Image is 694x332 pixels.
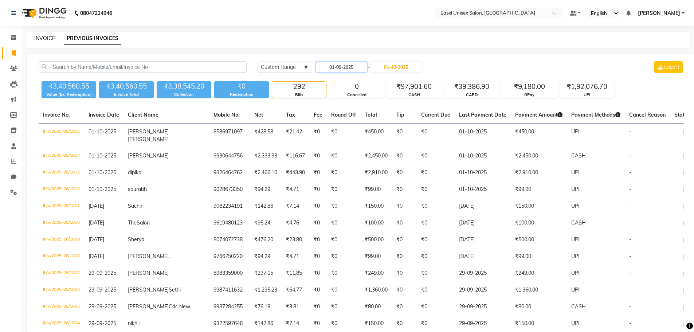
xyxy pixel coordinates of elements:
span: - [368,63,370,71]
td: ₹95.24 [250,215,282,231]
span: CASH [571,303,586,310]
td: ₹0 [309,248,327,265]
td: INV/2025-26/1804 [39,315,84,332]
td: ₹0 [417,231,455,248]
span: CASH [571,152,586,159]
td: ₹3.81 [282,298,309,315]
span: Cdc New [169,303,190,310]
td: 9028673350 [209,181,250,198]
span: [DATE] [89,236,104,243]
td: ₹0 [392,265,417,282]
span: dipika [128,169,141,176]
span: - [629,128,631,135]
span: Round Off [331,112,356,118]
td: ₹450.00 [360,124,392,148]
span: Net [254,112,263,118]
td: ₹0 [327,215,360,231]
span: . [169,253,170,259]
span: Tax [286,112,295,118]
td: ₹7.14 [282,198,309,215]
td: ₹150.00 [511,198,567,215]
span: UPI [571,253,580,259]
td: ₹7.14 [282,315,309,332]
td: 29-09-2025 [455,298,511,315]
td: ₹0 [309,298,327,315]
td: ₹0 [392,231,417,248]
td: ₹0 [417,181,455,198]
td: ₹500.00 [511,231,567,248]
td: ₹11.85 [282,265,309,282]
td: ₹99.00 [360,181,392,198]
td: INV/2025-26/1811 [39,198,84,215]
div: 292 [272,82,326,92]
span: Invoice Date [89,112,119,118]
td: INV/2025-26/1810 [39,215,84,231]
td: ₹142.86 [250,315,282,332]
td: INV/2025-26/1809 [39,231,84,248]
div: GPay [502,92,556,98]
span: 01-10-2025 [89,169,116,176]
td: ₹0 [309,315,327,332]
td: ₹0 [327,315,360,332]
div: Redemption [214,91,269,98]
td: ₹0 [309,124,327,148]
span: Fee [314,112,322,118]
span: Payment Methods [571,112,620,118]
td: ₹150.00 [360,198,392,215]
td: ₹0 [417,215,455,231]
td: [DATE] [455,248,511,265]
td: ₹0 [327,282,360,298]
span: - [629,169,631,176]
span: Sachin [128,203,144,209]
input: End Date [370,62,422,72]
td: 8586971097 [209,124,250,148]
span: - [629,303,631,310]
td: ₹99.00 [511,248,567,265]
span: 01-10-2025 [89,128,116,135]
td: 01-10-2025 [455,164,511,181]
td: INV/2025-26/1807 [39,265,84,282]
td: ₹237.15 [250,265,282,282]
td: ₹21.42 [282,124,309,148]
td: [DATE] [455,215,511,231]
td: ₹0 [309,164,327,181]
div: 0 [330,82,384,92]
span: UPI [571,270,580,276]
span: Export [664,64,679,70]
td: ₹0 [392,315,417,332]
span: Mobile No. [213,112,240,118]
td: 29-09-2025 [455,282,511,298]
td: ₹4.71 [282,181,309,198]
span: UPI [571,236,580,243]
span: Sethi [169,286,181,293]
td: INV/2025-26/1808 [39,248,84,265]
span: Client Name [128,112,158,118]
td: ₹0 [392,124,417,148]
span: 01-10-2025 [89,152,116,159]
span: - [629,286,631,293]
td: ₹0 [327,265,360,282]
td: ₹0 [309,265,327,282]
td: [DATE] [455,198,511,215]
div: UPI [560,92,614,98]
a: PREVIOUS INVOICES [64,32,121,45]
div: CARD [445,92,499,98]
input: Search by Name/Mobile/Email/Invoice No [39,61,247,73]
td: ₹150.00 [360,315,392,332]
td: ₹0 [327,231,360,248]
td: ₹0 [327,198,360,215]
td: 01-10-2025 [455,181,511,198]
span: saurabh [128,186,147,192]
td: ₹249.00 [360,265,392,282]
td: ₹142.86 [250,198,282,215]
div: Cancelled [330,92,384,98]
span: 01-10-2025 [89,186,116,192]
td: INV/2025-26/1814 [39,148,84,164]
span: [PERSON_NAME] [128,303,169,310]
td: ₹0 [392,148,417,164]
span: UPI [571,203,580,209]
td: INV/2025-26/1813 [39,164,84,181]
td: ₹99.00 [360,248,392,265]
div: ₹3,38,545.20 [157,81,211,91]
td: ₹0 [392,298,417,315]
